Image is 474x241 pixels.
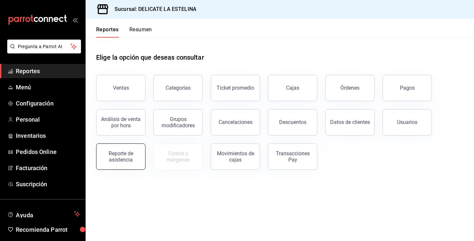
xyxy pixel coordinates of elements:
[279,119,306,125] div: Descuentos
[268,143,317,170] button: Transacciones Pay
[211,75,260,101] button: Ticket promedio
[16,210,71,218] span: Ayuda
[72,17,78,22] button: open_drawer_menu
[268,75,317,101] a: Cajas
[109,5,197,13] h3: Sucursal: DELICATE LA ESTELINA
[96,75,145,101] button: Ventas
[211,109,260,136] button: Cancelaciones
[100,150,141,163] div: Reporte de asistencia
[96,109,145,136] button: Análisis de venta por hora
[16,131,80,140] span: Inventarios
[219,119,252,125] div: Cancelaciones
[330,119,370,125] div: Datos de clientes
[113,85,129,91] div: Ventas
[16,115,80,124] span: Personal
[286,84,300,92] div: Cajas
[382,109,432,136] button: Usuarios
[16,67,80,75] span: Reportes
[268,109,317,136] button: Descuentos
[96,26,119,38] button: Reportes
[215,150,256,163] div: Movimientos de cajas
[211,143,260,170] button: Movimientos de cajas
[18,43,71,50] span: Pregunta a Parrot AI
[7,40,81,53] button: Pregunta a Parrot AI
[96,143,145,170] button: Reporte de asistencia
[272,150,313,163] div: Transacciones Pay
[158,116,198,129] div: Grupos modificadores
[400,85,415,91] div: Pagos
[397,119,417,125] div: Usuarios
[340,85,359,91] div: Órdenes
[166,85,191,91] div: Categorías
[100,116,141,129] div: Análisis de venta por hora
[129,26,152,38] button: Resumen
[217,85,254,91] div: Ticket promedio
[16,99,80,108] span: Configuración
[5,48,81,55] a: Pregunta a Parrot AI
[382,75,432,101] button: Pagos
[16,164,80,172] span: Facturación
[96,52,204,62] h1: Elige la opción que deseas consultar
[16,225,80,234] span: Recomienda Parrot
[325,109,375,136] button: Datos de clientes
[153,109,203,136] button: Grupos modificadores
[325,75,375,101] button: Órdenes
[16,83,80,92] span: Menú
[16,147,80,156] span: Pedidos Online
[158,150,198,163] div: Costos y márgenes
[96,26,152,38] div: navigation tabs
[153,143,203,170] button: Contrata inventarios para ver este reporte
[16,180,80,189] span: Suscripción
[153,75,203,101] button: Categorías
